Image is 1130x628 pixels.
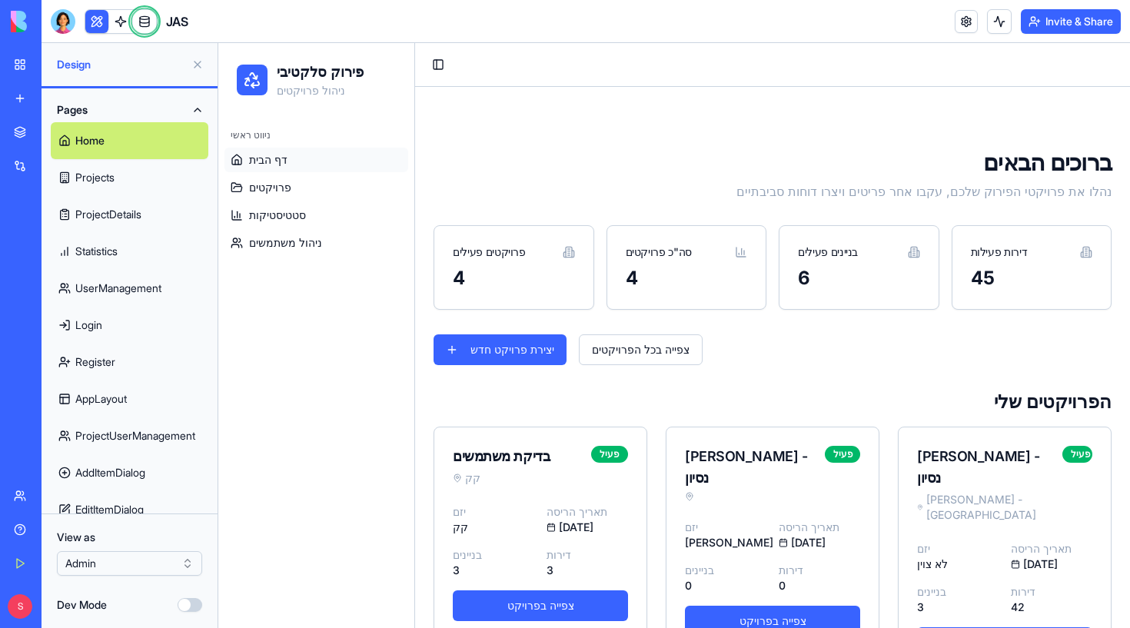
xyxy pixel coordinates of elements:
a: צפייה בפרויקט [234,547,410,578]
div: תאריך הריסה [328,461,410,477]
a: AppLayout [51,380,208,417]
a: צפייה בפרויקט [467,563,642,593]
div: פעיל [373,403,410,420]
div: 4 [407,223,530,248]
a: ProjectDetails [51,196,208,233]
div: [DATE] [793,513,874,529]
a: Home [51,122,208,159]
div: קק [234,477,316,492]
div: 6 [580,223,702,248]
div: 3 [699,557,780,572]
img: logo [11,11,106,32]
button: Invite & Share [1021,9,1121,34]
a: סטטיסטיקות [6,160,190,184]
span: דף הבית [31,109,69,125]
a: Statistics [51,233,208,270]
label: Dev Mode [57,597,107,613]
div: פעיל [607,403,642,420]
p: נהלו את פרויקטי הפירוק שלכם, עקבו אחר פריטים ויצרו דוחות סביבתיים [215,139,893,158]
span: סטטיסטיקות [31,164,88,180]
a: EditItemDialog [51,491,208,528]
div: 45 [753,223,875,248]
a: UserManagement [51,270,208,307]
div: [PERSON_NAME] [467,492,548,507]
div: [DATE] [560,492,642,507]
div: 42 [793,557,874,572]
p: ניהול פרויקטים [58,40,145,55]
div: דירות פעילות [753,201,809,217]
div: יזם [234,461,316,477]
div: 0 [560,535,642,550]
div: בניינים [467,520,548,535]
h2: הפרויקטים שלי [215,347,893,371]
div: לא צוין [699,513,780,529]
div: תאריך הריסה [560,477,642,492]
div: בניינים פעילים [580,201,640,217]
div: ניווט ראשי [6,80,190,105]
div: [DATE] [328,477,410,492]
div: יזם [699,498,780,513]
span: Design [57,57,185,72]
div: תאריך הריסה [793,498,874,513]
div: פרויקטים פעילים [234,201,307,217]
a: ProjectUserManagement [51,417,208,454]
div: דירות [793,541,874,557]
div: דירות [328,504,410,520]
span: פרויקטים [31,137,73,152]
a: צפייה בפרויקט [699,584,874,615]
div: [PERSON_NAME] - [GEOGRAPHIC_DATA] [699,449,844,480]
div: פעיל [844,403,874,420]
div: סה"כ פרויקטים [407,201,474,217]
div: 4 [234,223,357,248]
span: ניהול משתמשים [31,192,104,208]
div: [PERSON_NAME] - נסיון [467,403,607,446]
span: JAS [166,12,188,31]
a: Register [51,344,208,380]
div: בניינים [699,541,780,557]
a: צפייה בכל הפרויקטים [361,291,484,322]
a: Projects [51,159,208,196]
div: 0 [467,535,548,550]
button: יצירת פרויקט חדש [215,291,348,322]
a: ניהול משתמשים [6,188,190,212]
div: דירות [560,520,642,535]
a: פרויקטים [6,132,190,157]
span: S [8,594,32,619]
a: דף הבית [6,105,190,129]
a: Login [51,307,208,344]
div: 3 [234,520,316,535]
label: View as [57,530,202,545]
div: [PERSON_NAME] - נסיון [699,403,844,446]
button: Pages [51,98,208,122]
a: AddItemDialog [51,454,208,491]
div: 3 [328,520,410,535]
div: יזם [467,477,548,492]
div: קק [234,427,331,443]
h1: פירוק סלקטיבי [58,18,145,40]
div: בניינים [234,504,316,520]
h1: ברוכים הבאים [215,105,893,133]
div: בדיקת משתמשים [234,403,331,424]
